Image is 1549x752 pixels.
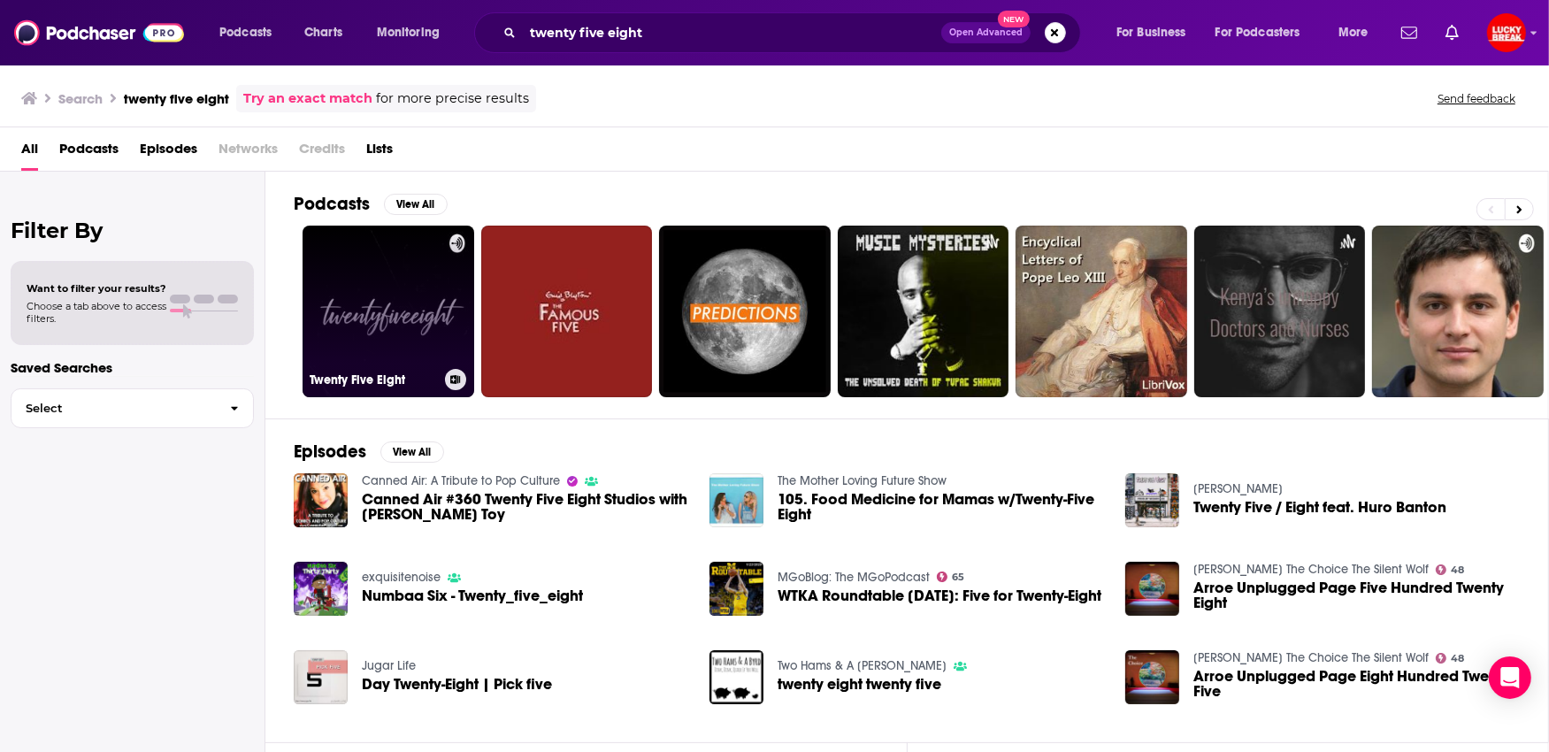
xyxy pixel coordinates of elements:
span: Open Advanced [949,28,1023,37]
button: open menu [1104,19,1208,47]
button: Open AdvancedNew [941,22,1031,43]
a: PodcastsView All [294,193,448,215]
span: for more precise results [376,88,529,109]
a: Numbaa Six - Twenty_five_eight [362,588,583,603]
a: Try an exact match [243,88,372,109]
a: Podcasts [59,134,119,171]
input: Search podcasts, credits, & more... [523,19,941,47]
span: New [998,11,1030,27]
img: twenty eight twenty five [709,650,763,704]
a: Smiley Don [1193,481,1283,496]
span: 65 [952,573,964,581]
button: open menu [1204,19,1326,47]
a: Jugar Life [362,658,416,673]
a: Lists [366,134,393,171]
h2: Podcasts [294,193,370,215]
img: Arroe Unplugged Page Eight Hundred Twenty Five [1125,650,1179,704]
h3: Search [58,90,103,107]
a: Day Twenty-Eight | Pick five [362,677,552,692]
button: open menu [207,19,295,47]
img: Day Twenty-Eight | Pick five [294,650,348,704]
span: WTKA Roundtable [DATE]: Five for Twenty-Eight [778,588,1101,603]
button: Select [11,388,254,428]
a: WTKA Roundtable 1/23/2019: Five for Twenty-Eight [778,588,1101,603]
span: 48 [1451,566,1464,574]
a: Charts [293,19,353,47]
img: User Profile [1487,13,1526,52]
h3: twenty five eight [124,90,229,107]
img: 105. Food Medicine for Mamas w/Twenty-Five Eight [709,473,763,527]
a: Show notifications dropdown [1438,18,1466,48]
button: View All [384,194,448,215]
button: open menu [1326,19,1391,47]
div: Open Intercom Messenger [1489,656,1531,699]
span: For Business [1116,20,1186,45]
a: Arroe Unplugged Page Five Hundred Twenty Eight [1193,580,1520,610]
button: View All [380,441,444,463]
span: Want to filter your results? [27,282,166,295]
img: Podchaser - Follow, Share and Rate Podcasts [14,16,184,50]
img: Twenty Five / Eight feat. Huro Banton [1125,473,1179,527]
div: Search podcasts, credits, & more... [491,12,1098,53]
span: 48 [1451,655,1464,663]
a: twenty eight twenty five [778,677,941,692]
h3: Twenty Five Eight [310,372,438,388]
span: Networks [219,134,278,171]
img: Canned Air #360 Twenty Five Eight Studios with Stacey Toy [294,473,348,527]
a: All [21,134,38,171]
span: Canned Air #360 Twenty Five Eight Studios with [PERSON_NAME] Toy [362,492,688,522]
a: exquisitenoise [362,570,441,585]
a: 65 [937,572,965,582]
span: Podcasts [219,20,272,45]
a: Arroe Unplugged Page Eight Hundred Twenty Five [1193,669,1520,699]
p: Saved Searches [11,359,254,376]
a: The Mother Loving Future Show [778,473,947,488]
span: Select [12,403,216,414]
a: 48 [1436,653,1465,664]
a: MGoBlog: The MGoPodcast [778,570,930,585]
a: Show notifications dropdown [1394,18,1424,48]
a: Episodes [140,134,197,171]
span: Monitoring [377,20,440,45]
a: 48 [1436,564,1465,575]
span: For Podcasters [1215,20,1300,45]
a: Arroe Collins The Choice The Silent Wolf [1193,650,1429,665]
button: open menu [364,19,463,47]
button: Send feedback [1432,91,1521,106]
a: Twenty Five / Eight feat. Huro Banton [1193,500,1446,515]
a: Twenty Five Eight [303,226,474,397]
a: 105. Food Medicine for Mamas w/Twenty-Five Eight [778,492,1104,522]
span: Credits [299,134,345,171]
span: Choose a tab above to access filters. [27,300,166,325]
img: Arroe Unplugged Page Five Hundred Twenty Eight [1125,562,1179,616]
img: Numbaa Six - Twenty_five_eight [294,562,348,616]
img: WTKA Roundtable 1/23/2019: Five for Twenty-Eight [709,562,763,616]
span: Logged in as annagregory [1487,13,1526,52]
h2: Episodes [294,441,366,463]
a: Canned Air: A Tribute to Pop Culture [362,473,560,488]
span: Charts [304,20,342,45]
a: EpisodesView All [294,441,444,463]
span: More [1338,20,1369,45]
a: Two Hams & A Byrd [778,658,947,673]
